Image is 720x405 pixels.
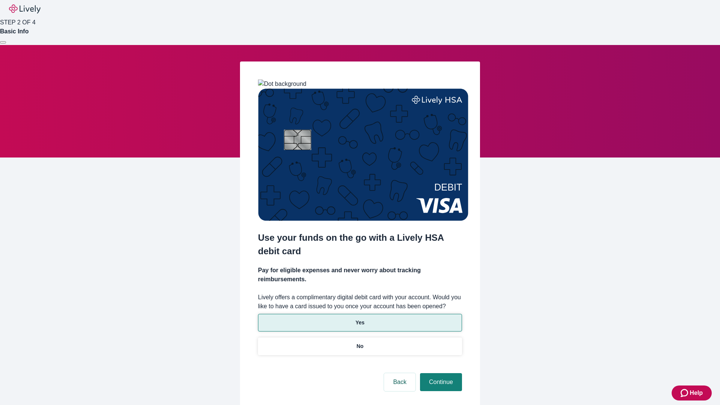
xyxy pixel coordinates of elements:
[258,88,468,221] img: Debit card
[672,385,712,400] button: Zendesk support iconHelp
[258,266,462,284] h4: Pay for eligible expenses and never worry about tracking reimbursements.
[258,231,462,258] h2: Use your funds on the go with a Lively HSA debit card
[258,314,462,331] button: Yes
[420,373,462,391] button: Continue
[355,319,364,327] p: Yes
[690,388,703,397] span: Help
[258,293,462,311] label: Lively offers a complimentary digital debit card with your account. Would you like to have a card...
[9,4,40,13] img: Lively
[258,337,462,355] button: No
[384,373,415,391] button: Back
[258,79,306,88] img: Dot background
[357,342,364,350] p: No
[681,388,690,397] svg: Zendesk support icon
